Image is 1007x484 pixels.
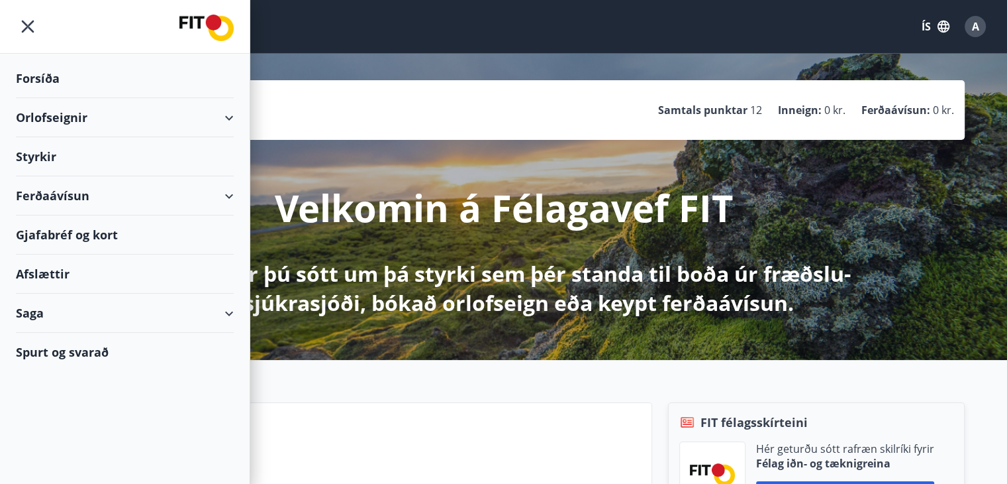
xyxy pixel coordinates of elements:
div: Spurt og svarað [16,333,234,371]
p: Hér geturðu sótt rafræn skilríki fyrir [756,442,934,456]
div: Afslættir [16,255,234,294]
div: Styrkir [16,137,234,176]
div: Ferðaávísun [16,176,234,215]
p: Félag iðn- og tæknigreina [756,456,934,471]
p: Inneign : [778,103,822,117]
p: Hér getur þú sótt um þá styrki sem þér standa til boða úr fræðslu- og sjúkrasjóði, bókað orlofsei... [154,259,853,318]
div: Saga [16,294,234,333]
p: Velkomin á Félagavef FIT [275,182,733,233]
span: FIT félagsskírteini [700,414,808,431]
img: union_logo [179,15,234,41]
div: Orlofseignir [16,98,234,137]
span: 0 kr. [933,103,954,117]
button: ÍS [914,15,957,38]
button: menu [16,15,40,38]
span: A [972,19,979,34]
span: 0 kr. [824,103,845,117]
p: Ferðaávísun : [861,103,930,117]
span: 12 [750,103,762,117]
button: A [959,11,991,42]
p: Næstu helgi [140,436,641,459]
div: Forsíða [16,59,234,98]
div: Gjafabréf og kort [16,215,234,255]
p: Samtals punktar [658,103,747,117]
